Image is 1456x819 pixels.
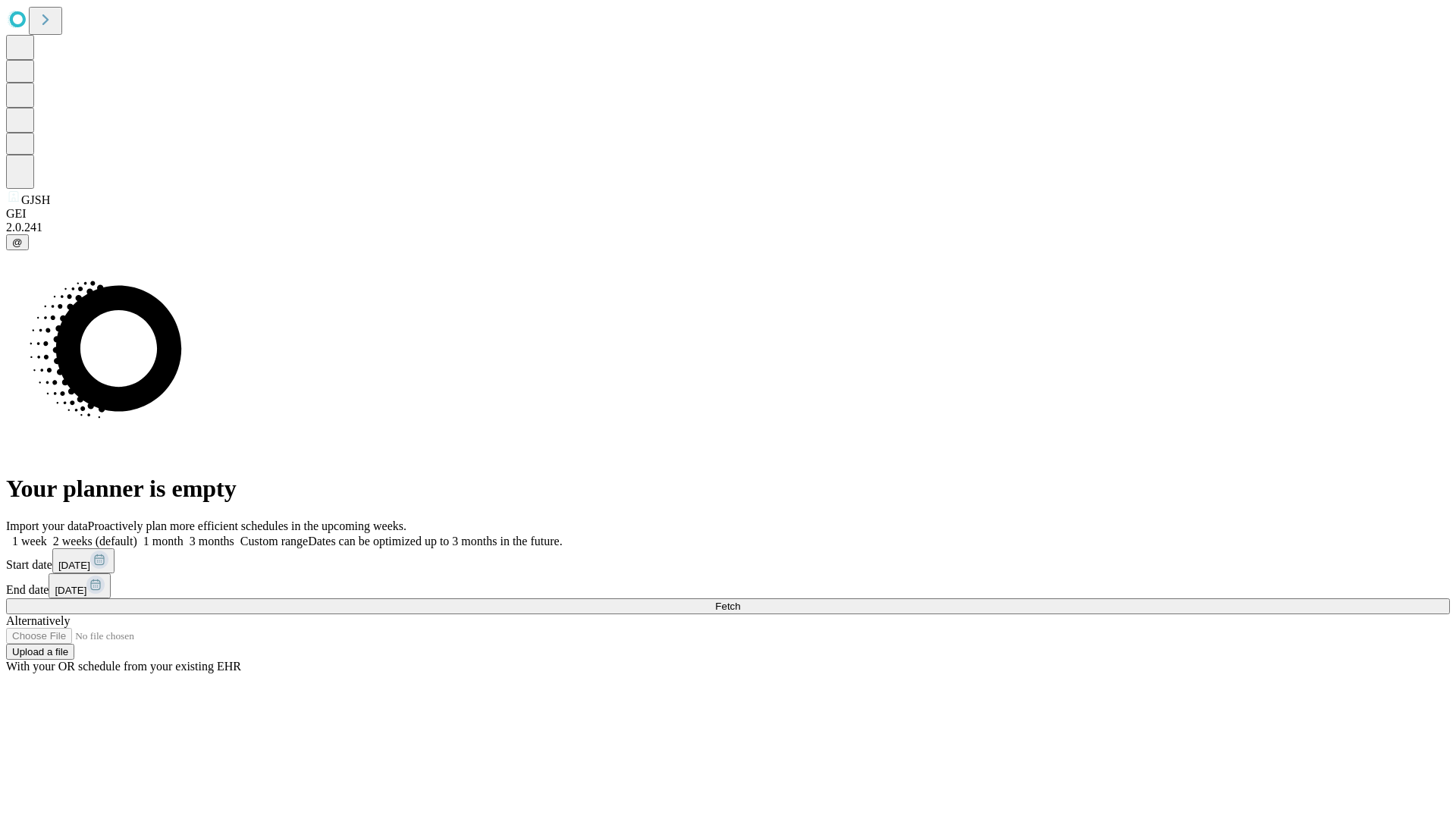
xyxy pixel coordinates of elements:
span: With your OR schedule from your existing EHR [6,660,241,673]
button: [DATE] [49,573,111,598]
span: Alternatively [6,614,70,627]
span: 1 month [143,535,184,548]
div: Start date [6,548,1450,573]
span: 3 months [190,535,234,548]
span: 1 week [12,535,47,548]
button: Upload a file [6,644,74,660]
span: @ [12,237,23,248]
div: GEI [6,207,1450,221]
h1: Your planner is empty [6,475,1450,503]
div: End date [6,573,1450,598]
button: [DATE] [52,548,115,573]
button: @ [6,234,29,250]
span: Import your data [6,519,88,532]
span: Custom range [240,535,308,548]
span: [DATE] [58,560,90,571]
span: Proactively plan more efficient schedules in the upcoming weeks. [88,519,406,532]
span: Fetch [715,601,740,612]
button: Fetch [6,598,1450,614]
span: Dates can be optimized up to 3 months in the future. [308,535,562,548]
div: 2.0.241 [6,221,1450,234]
span: 2 weeks (default) [53,535,137,548]
span: GJSH [21,193,50,206]
span: [DATE] [55,585,86,596]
